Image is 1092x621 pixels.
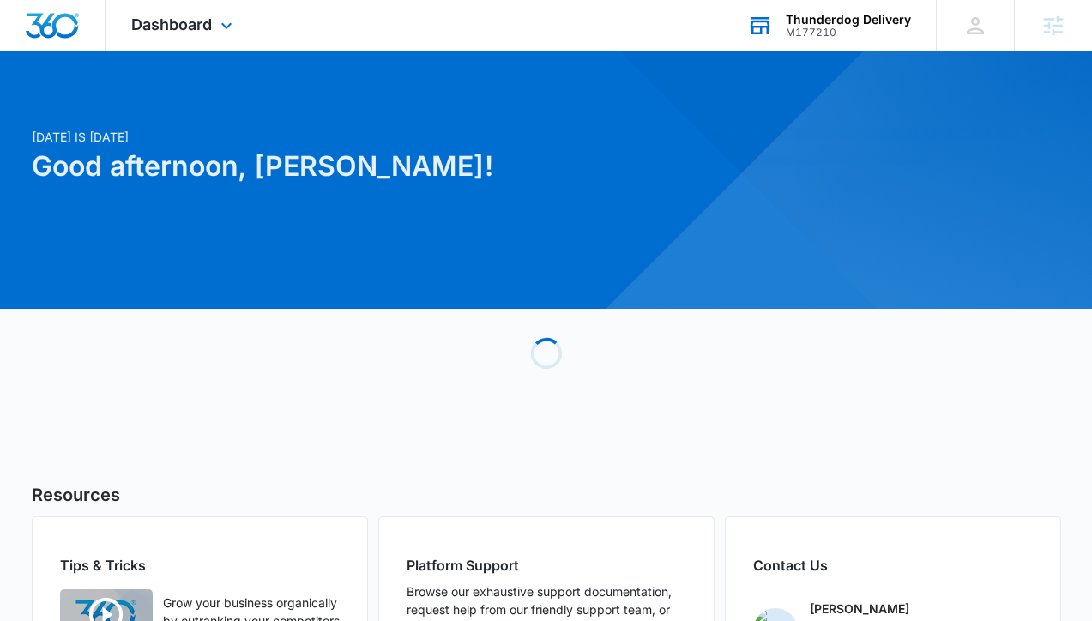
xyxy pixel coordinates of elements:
h1: Good afternoon, [PERSON_NAME]! [32,146,711,187]
div: account id [786,27,911,39]
p: [DATE] is [DATE] [32,128,711,146]
p: [PERSON_NAME] [810,600,909,618]
h2: Tips & Tricks [60,555,340,576]
div: account name [786,13,911,27]
h2: Platform Support [407,555,686,576]
span: Dashboard [131,15,212,33]
h5: Resources [32,482,1061,508]
h2: Contact Us [753,555,1033,576]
